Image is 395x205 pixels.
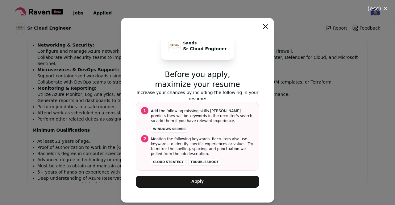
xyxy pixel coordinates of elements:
[136,89,259,102] p: Increase your chances by including the following in your resume:
[151,137,210,141] span: Mention the following keywords
[151,159,186,166] li: cloud strategy
[136,176,259,188] button: Apply
[360,2,395,15] button: Close modal
[136,70,259,89] p: Before you apply, maximize your resume
[151,137,254,156] span: . Recruiters also use keywords to identify specific experiences or values. Try to mirror the spel...
[151,109,210,113] span: Add the following missing skills.
[151,126,188,133] li: Windows Server
[168,44,180,48] img: de144247fec0798b22bb30bc3d628ea6a9b9febf48e644148e25a9bcd525607c.jpg
[188,159,221,166] li: troubleshoot
[183,46,227,52] p: Sr Cloud Engineer
[263,24,268,29] button: Close modal
[141,135,148,142] span: 2
[183,41,227,46] p: Sands
[151,109,254,123] span: [PERSON_NAME] predicts they will be keywords in the recruiter's search, so add them if you have r...
[141,107,148,114] span: 1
